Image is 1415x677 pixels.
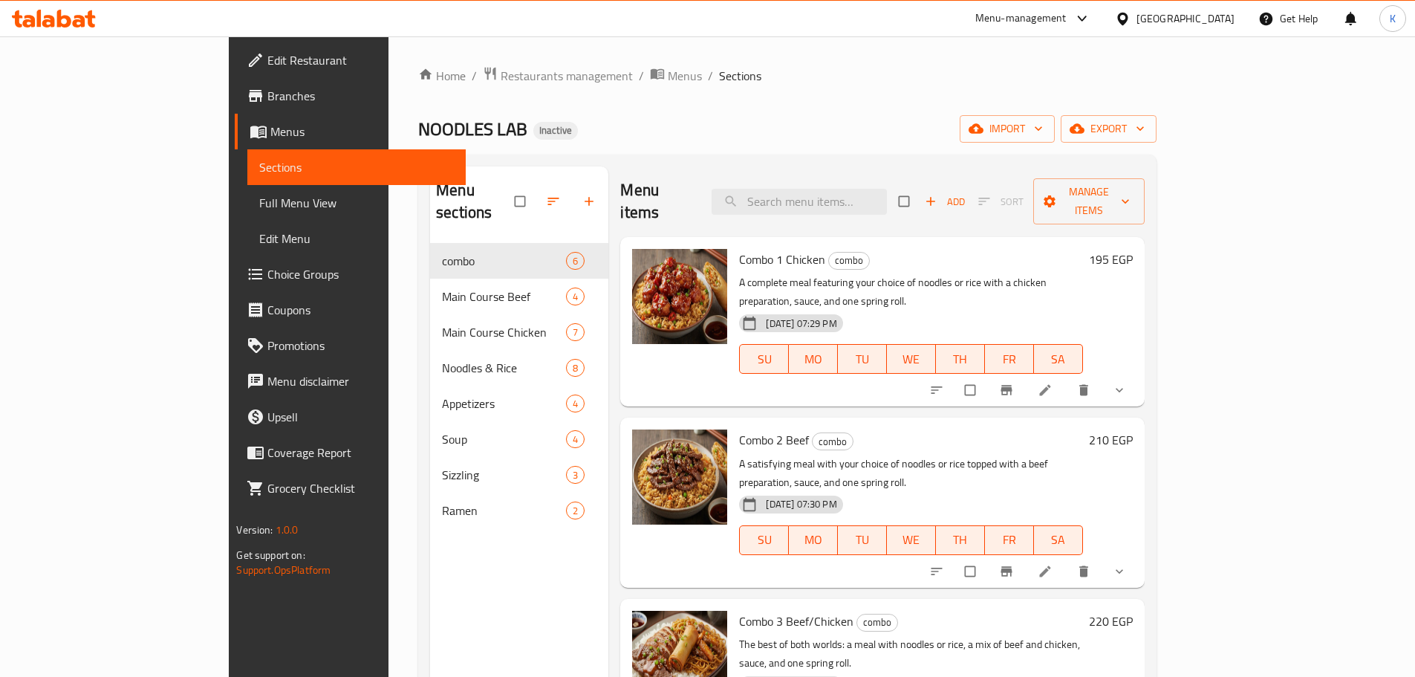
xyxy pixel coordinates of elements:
[1038,383,1055,398] a: Edit menu item
[236,560,331,580] a: Support.OpsPlatform
[259,230,453,247] span: Edit Menu
[442,430,566,448] span: Soup
[235,399,465,435] a: Upsell
[829,252,869,269] span: combo
[739,248,825,271] span: Combo 1 Chicken
[1089,611,1133,632] h6: 220 EGP
[844,349,881,370] span: TU
[1103,374,1139,406] button: show more
[566,252,585,270] div: items
[921,190,969,213] button: Add
[566,502,585,519] div: items
[739,429,809,451] span: Combo 2 Beef
[1034,525,1083,555] button: SA
[442,502,566,519] span: Ramen
[567,361,584,375] span: 8
[259,158,453,176] span: Sections
[506,187,537,216] span: Select all sections
[789,525,838,555] button: MO
[972,120,1043,138] span: import
[442,466,566,484] span: Sizzling
[760,497,842,511] span: [DATE] 07:30 PM
[236,545,305,565] span: Get support on:
[267,265,453,283] span: Choice Groups
[739,273,1082,311] p: A complete meal featuring your choice of noodles or rice with a chicken preparation, sauce, and o...
[925,193,965,210] span: Add
[708,67,713,85] li: /
[236,520,273,540] span: Version:
[1390,10,1396,27] span: K
[632,430,727,525] img: Combo 2 Beef
[235,42,465,78] a: Edit Restaurant
[746,529,783,551] span: SU
[991,349,1028,370] span: FR
[537,185,573,218] span: Sort sections
[795,349,832,370] span: MO
[857,614,897,631] span: combo
[235,78,465,114] a: Branches
[235,328,465,363] a: Promotions
[566,323,585,341] div: items
[739,525,789,555] button: SU
[893,529,930,551] span: WE
[712,189,887,215] input: search
[235,363,465,399] a: Menu disclaimer
[430,457,608,493] div: Sizzling3
[887,344,936,374] button: WE
[956,557,987,586] span: Select to update
[795,529,832,551] span: MO
[920,555,956,588] button: sort-choices
[418,66,1156,85] nav: breadcrumb
[760,317,842,331] span: [DATE] 07:29 PM
[235,470,465,506] a: Grocery Checklist
[887,525,936,555] button: WE
[267,301,453,319] span: Coupons
[430,493,608,528] div: Ramen2
[975,10,1067,27] div: Menu-management
[566,466,585,484] div: items
[247,185,465,221] a: Full Menu View
[567,325,584,340] span: 7
[921,190,969,213] span: Add item
[1067,555,1103,588] button: delete
[533,122,578,140] div: Inactive
[739,455,1082,492] p: A satisfying meal with your choice of noodles or rice topped with a beef preparation, sauce, and ...
[838,344,887,374] button: TU
[267,408,453,426] span: Upsell
[719,67,761,85] span: Sections
[893,349,930,370] span: WE
[430,421,608,457] div: Soup4
[501,67,633,85] span: Restaurants management
[430,279,608,314] div: Main Course Beef4
[990,374,1026,406] button: Branch-specific-item
[936,344,985,374] button: TH
[566,430,585,448] div: items
[936,525,985,555] button: TH
[812,433,853,450] div: combo
[969,190,1033,213] span: Select section first
[991,529,1028,551] span: FR
[739,344,789,374] button: SU
[276,520,299,540] span: 1.0.0
[430,314,608,350] div: Main Course Chicken7
[620,179,694,224] h2: Menu items
[430,237,608,534] nav: Menu sections
[739,635,1082,673] p: The best of both worlds: a meal with noodles or rice, a mix of beef and chicken, sauce, and one s...
[1034,344,1083,374] button: SA
[430,243,608,279] div: combo6
[650,66,702,85] a: Menus
[270,123,453,140] span: Menus
[739,610,853,632] span: Combo 3 Beef/Chicken
[442,395,566,412] span: Appetizers
[838,525,887,555] button: TU
[442,288,566,305] span: Main Course Beef
[639,67,644,85] li: /
[566,359,585,377] div: items
[267,444,453,461] span: Coverage Report
[267,87,453,105] span: Branches
[247,221,465,256] a: Edit Menu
